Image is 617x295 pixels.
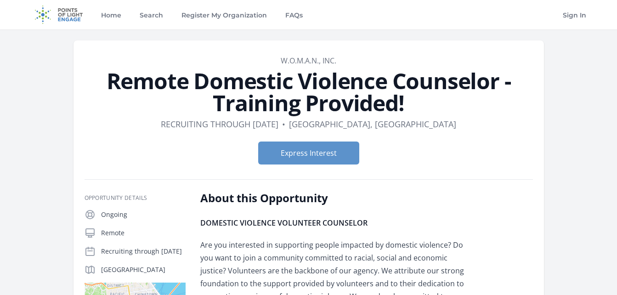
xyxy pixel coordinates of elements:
p: Ongoing [101,210,186,219]
h3: Opportunity Details [85,194,186,202]
dd: [GEOGRAPHIC_DATA], [GEOGRAPHIC_DATA] [289,118,456,130]
button: Express Interest [258,142,359,165]
h2: About this Opportunity [200,191,469,205]
p: Recruiting through [DATE] [101,247,186,256]
dd: Recruiting through [DATE] [161,118,278,130]
p: [GEOGRAPHIC_DATA] [101,265,186,274]
div: • [282,118,285,130]
a: W.O.M.A.N., Inc. [281,56,336,66]
h1: Remote Domestic Violence Counselor - Training Provided! [85,70,533,114]
strong: DOMESTIC VIOLENCE VOLUNTEER COUNSELOR [200,218,368,228]
p: Remote [101,228,186,238]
